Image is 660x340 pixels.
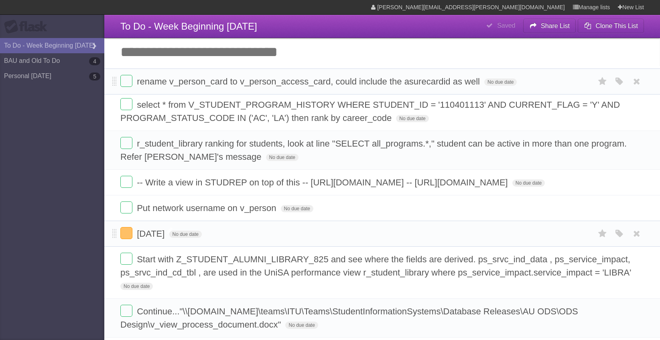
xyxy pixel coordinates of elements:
label: Done [120,98,132,110]
label: Done [120,201,132,213]
label: Star task [595,227,610,240]
label: Done [120,137,132,149]
span: No due date [281,205,313,212]
label: Done [120,75,132,87]
span: No due date [396,115,428,122]
span: Put network username on v_person [137,203,278,213]
span: To Do - Week Beginning [DATE] [120,21,257,32]
div: Flask [4,20,52,34]
label: Done [120,227,132,239]
span: Continue..."\\[DOMAIN_NAME]\teams\ITU\Teams\StudentInformationSystems\Database Releases\AU ODS\OD... [120,306,578,330]
span: No due date [512,179,545,187]
span: No due date [484,78,517,86]
label: Done [120,253,132,265]
span: rename v_person_card to v_person_access_card, could include the asurecardid as well [137,76,482,87]
span: Start with Z_STUDENT_ALUMNI_LIBRARY_825 and see where the fields are derived. ps_srvc_ind_data , ... [120,254,633,278]
label: Done [120,305,132,317]
span: No due date [266,154,299,161]
b: 4 [89,57,100,65]
label: Done [120,176,132,188]
span: No due date [169,231,202,238]
span: No due date [120,283,153,290]
b: Share List [541,22,570,29]
span: r_student_library ranking for students, look at line "SELECT all_programs.*," student can be acti... [120,139,627,162]
button: Clone This List [578,19,644,33]
b: 5 [89,72,100,80]
span: No due date [285,322,318,329]
button: Share List [523,19,576,33]
b: Clone This List [595,22,638,29]
span: [DATE] [137,229,167,239]
label: Star task [595,75,610,88]
b: Saved [497,22,515,29]
span: select * from V_STUDENT_PROGRAM_HISTORY WHERE STUDENT_ID = '110401113' AND CURRENT_FLAG = 'Y' AND... [120,100,620,123]
span: -- Write a view in STUDREP on top of this -- [URL][DOMAIN_NAME] -- [URL][DOMAIN_NAME] [137,177,510,187]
